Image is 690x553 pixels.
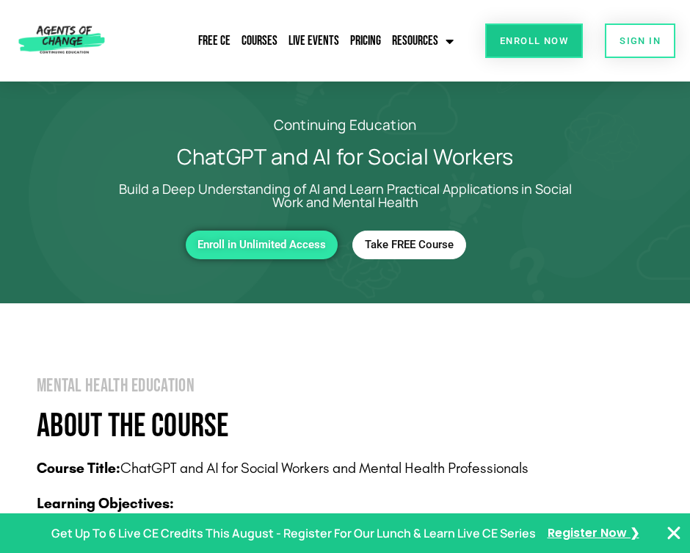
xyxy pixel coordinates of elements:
[285,24,343,58] a: Live Events
[365,239,454,251] span: Take FREE Course
[37,494,174,512] b: Learning Objectives:
[238,24,281,58] a: Courses
[37,118,653,131] h2: Continuing Education
[195,24,234,58] a: Free CE
[37,458,672,478] p: ChatGPT and AI for Social Workers and Mental Health Professionals
[548,523,639,544] a: Register Now ❯
[51,523,536,544] p: Get Up To 6 Live CE Credits This August - Register For Our Lunch & Learn Live CE Series
[346,24,385,58] a: Pricing
[352,231,466,259] a: Take FREE Course
[620,36,661,46] span: SIGN IN
[388,24,457,58] a: Resources
[186,231,338,259] a: Enroll in Unlimited Access
[197,239,326,251] span: Enroll in Unlimited Access
[37,410,672,443] h4: About The Course
[37,146,653,167] h1: ChatGPT and AI for Social Workers
[605,24,675,58] a: SIGN IN
[37,459,120,477] b: Course Title:
[103,182,587,209] p: Build a Deep Understanding of AI and Learn Practical Applications in Social Work and Mental Health
[485,24,583,58] a: Enroll Now
[665,524,683,542] button: Close Banner
[147,24,457,58] nav: Menu
[500,36,568,46] span: Enroll Now
[37,377,672,395] h2: Mental Health Education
